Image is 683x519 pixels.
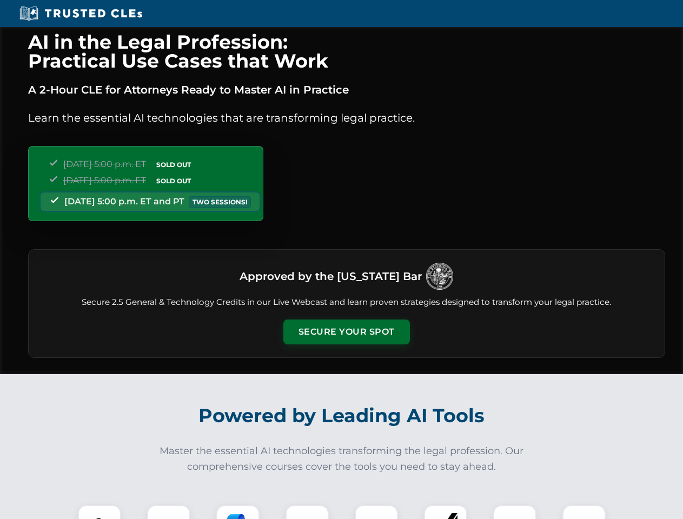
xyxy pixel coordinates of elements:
img: Trusted CLEs [16,5,145,22]
span: SOLD OUT [152,175,195,187]
img: Logo [426,263,453,290]
p: Master the essential AI technologies transforming the legal profession. Our comprehensive courses... [152,443,531,475]
h3: Approved by the [US_STATE] Bar [240,267,422,286]
span: [DATE] 5:00 p.m. ET [63,159,146,169]
h2: Powered by Leading AI Tools [42,397,641,435]
span: [DATE] 5:00 p.m. ET [63,175,146,185]
button: Secure Your Spot [283,320,410,344]
p: Learn the essential AI technologies that are transforming legal practice. [28,109,665,127]
h1: AI in the Legal Profession: Practical Use Cases that Work [28,32,665,70]
p: A 2-Hour CLE for Attorneys Ready to Master AI in Practice [28,81,665,98]
span: SOLD OUT [152,159,195,170]
p: Secure 2.5 General & Technology Credits in our Live Webcast and learn proven strategies designed ... [42,296,652,309]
